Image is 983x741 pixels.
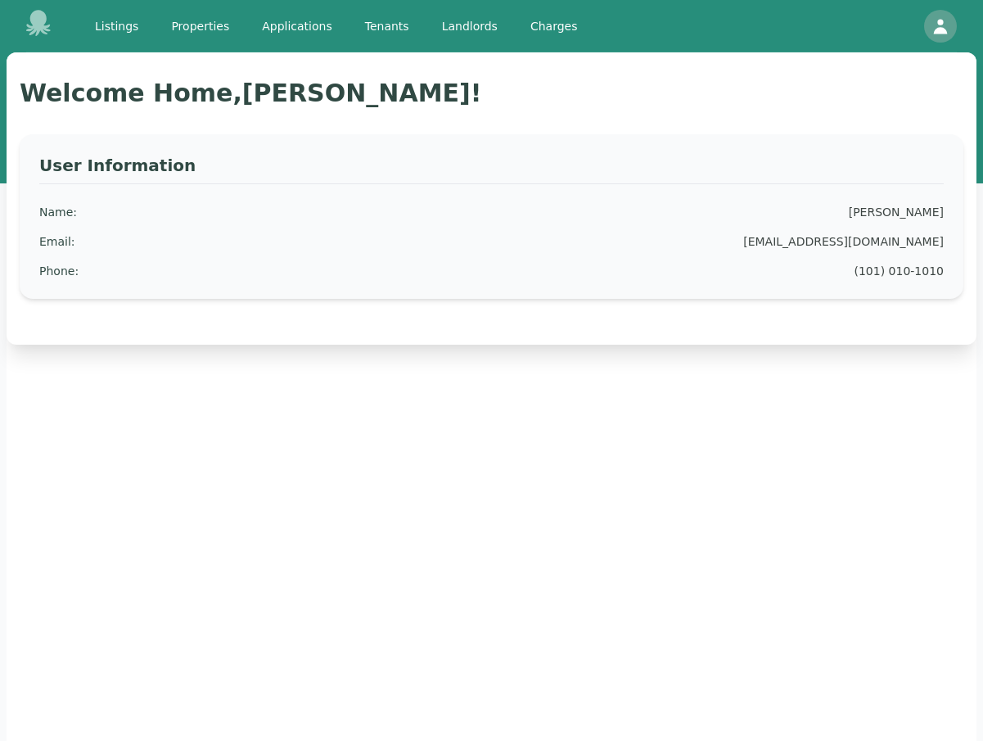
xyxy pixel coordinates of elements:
a: Tenants [355,11,419,41]
a: Properties [161,11,239,41]
a: Landlords [432,11,507,41]
div: [PERSON_NAME] [849,204,944,220]
a: Charges [521,11,588,41]
div: Email : [39,233,75,250]
div: (101) 010-1010 [854,263,945,279]
h1: Welcome Home, [PERSON_NAME] ! [20,79,963,108]
div: Name : [39,204,77,220]
a: Listings [85,11,148,41]
div: [EMAIL_ADDRESS][DOMAIN_NAME] [743,233,944,250]
h3: User Information [39,154,944,184]
div: Phone : [39,263,79,279]
a: Applications [252,11,342,41]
